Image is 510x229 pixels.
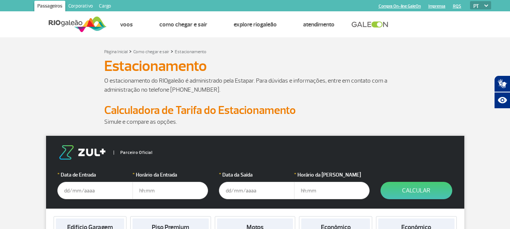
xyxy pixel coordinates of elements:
[234,21,277,28] a: Explore RIOgaleão
[219,171,294,179] label: Data da Saída
[428,4,445,9] a: Imprensa
[57,182,133,199] input: dd/mm/aaaa
[104,60,406,72] h1: Estacionamento
[120,21,133,28] a: Voos
[104,76,406,94] p: O estacionamento do RIOgaleão é administrado pela Estapar. Para dúvidas e informações, entre em c...
[171,47,173,55] a: >
[104,103,406,117] h2: Calculadora de Tarifa do Estacionamento
[494,75,510,109] div: Plugin de acessibilidade da Hand Talk.
[34,1,65,13] a: Passageiros
[104,117,406,126] p: Simule e compare as opções.
[114,151,153,155] span: Parceiro Oficial
[57,171,133,179] label: Data de Entrada
[494,92,510,109] button: Abrir recursos assistivos.
[294,182,370,199] input: hh:mm
[133,182,208,199] input: hh:mm
[219,182,294,199] input: dd/mm/aaaa
[133,171,208,179] label: Horário da Entrada
[453,4,461,9] a: RQS
[133,49,169,55] a: Como chegar e sair
[303,21,334,28] a: Atendimento
[379,4,421,9] a: Compra On-line GaleOn
[65,1,96,13] a: Corporativo
[104,49,128,55] a: Página Inicial
[175,49,206,55] a: Estacionamento
[129,47,132,55] a: >
[159,21,207,28] a: Como chegar e sair
[494,75,510,92] button: Abrir tradutor de língua de sinais.
[96,1,114,13] a: Cargo
[294,171,370,179] label: Horário da [PERSON_NAME]
[57,145,107,160] img: logo-zul.png
[381,182,452,199] button: Calcular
